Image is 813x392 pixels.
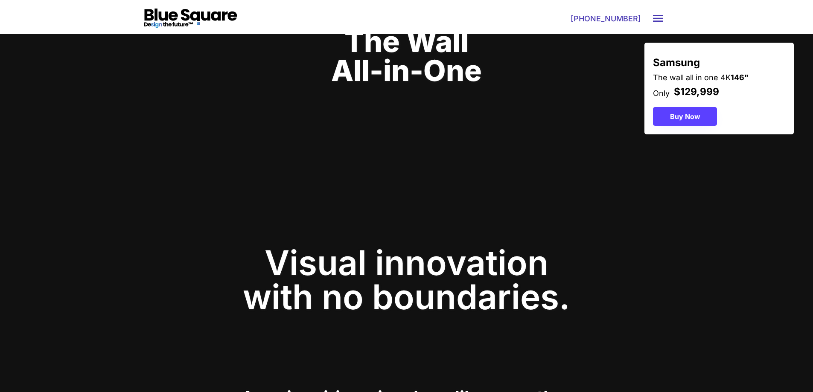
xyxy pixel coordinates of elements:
[770,360,803,392] iframe: Drift Widget Chat Controller
[653,107,717,126] button: Buy Now
[142,9,239,29] img: Blue-Square-Logo-Black.svg
[651,12,665,25] button: menu
[637,279,808,365] iframe: Drift Widget Chat Window
[653,51,700,70] div: Samsung
[731,73,749,82] strong: 146"
[653,72,749,83] div: The wall all in one 4K
[674,85,719,99] div: $129,999
[243,246,570,314] div: Visual innovation with no boundaries.
[653,88,670,99] div: Only
[331,27,482,85] div: The Wall All-in-One
[569,15,641,23] div: [PHONE_NUMBER]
